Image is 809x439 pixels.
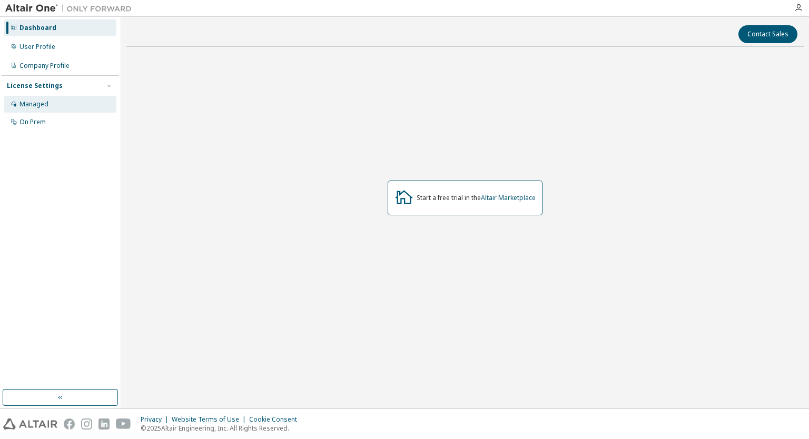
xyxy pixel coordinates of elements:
[19,62,70,70] div: Company Profile
[7,82,63,90] div: License Settings
[98,418,110,430] img: linkedin.svg
[19,100,48,108] div: Managed
[141,424,303,433] p: © 2025 Altair Engineering, Inc. All Rights Reserved.
[5,3,137,14] img: Altair One
[172,415,249,424] div: Website Terms of Use
[19,118,46,126] div: On Prem
[738,25,797,43] button: Contact Sales
[19,24,56,32] div: Dashboard
[141,415,172,424] div: Privacy
[249,415,303,424] div: Cookie Consent
[64,418,75,430] img: facebook.svg
[19,43,55,51] div: User Profile
[81,418,92,430] img: instagram.svg
[116,418,131,430] img: youtube.svg
[417,194,536,202] div: Start a free trial in the
[481,193,536,202] a: Altair Marketplace
[3,418,57,430] img: altair_logo.svg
